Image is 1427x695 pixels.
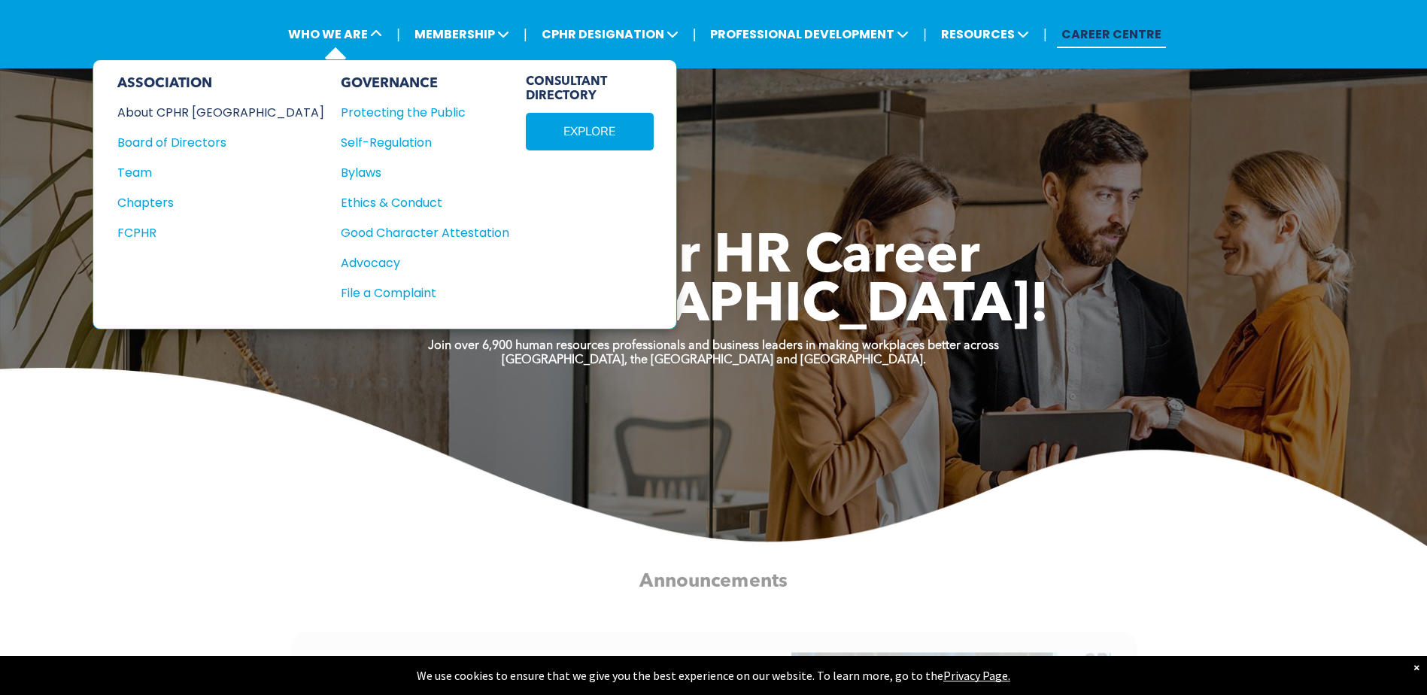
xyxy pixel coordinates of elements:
[1057,20,1166,48] a: CAREER CENTRE
[341,193,493,212] div: Ethics & Conduct
[693,19,697,50] li: |
[117,163,304,182] div: Team
[639,572,787,590] span: Announcements
[341,253,509,272] a: Advocacy
[1413,660,1419,675] div: Dismiss notification
[117,103,304,122] div: About CPHR [GEOGRAPHIC_DATA]
[341,103,493,122] div: Protecting the Public
[1043,19,1047,50] li: |
[341,284,509,302] a: File a Complaint
[117,223,304,242] div: FCPHR
[378,280,1049,334] span: To [GEOGRAPHIC_DATA]!
[526,113,654,150] a: EXPLORE
[524,19,527,50] li: |
[341,75,509,92] div: GOVERNANCE
[117,163,324,182] a: Team
[341,163,509,182] a: Bylaws
[117,103,324,122] a: About CPHR [GEOGRAPHIC_DATA]
[341,133,509,152] a: Self-Regulation
[117,223,324,242] a: FCPHR
[943,668,1010,683] a: Privacy Page.
[341,284,493,302] div: File a Complaint
[502,354,926,366] strong: [GEOGRAPHIC_DATA], the [GEOGRAPHIC_DATA] and [GEOGRAPHIC_DATA].
[341,193,509,212] a: Ethics & Conduct
[117,193,324,212] a: Chapters
[537,20,683,48] span: CPHR DESIGNATION
[428,340,999,352] strong: Join over 6,900 human resources professionals and business leaders in making workplaces better ac...
[341,133,493,152] div: Self-Regulation
[447,231,980,285] span: Take Your HR Career
[410,20,514,48] span: MEMBERSHIP
[117,193,304,212] div: Chapters
[117,133,324,152] a: Board of Directors
[341,103,509,122] a: Protecting the Public
[706,20,913,48] span: PROFESSIONAL DEVELOPMENT
[341,253,493,272] div: Advocacy
[117,75,324,92] div: ASSOCIATION
[341,163,493,182] div: Bylaws
[341,223,509,242] a: Good Character Attestation
[284,20,387,48] span: WHO WE ARE
[526,75,654,104] span: CONSULTANT DIRECTORY
[396,19,400,50] li: |
[341,223,493,242] div: Good Character Attestation
[923,19,927,50] li: |
[937,20,1034,48] span: RESOURCES
[117,133,304,152] div: Board of Directors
